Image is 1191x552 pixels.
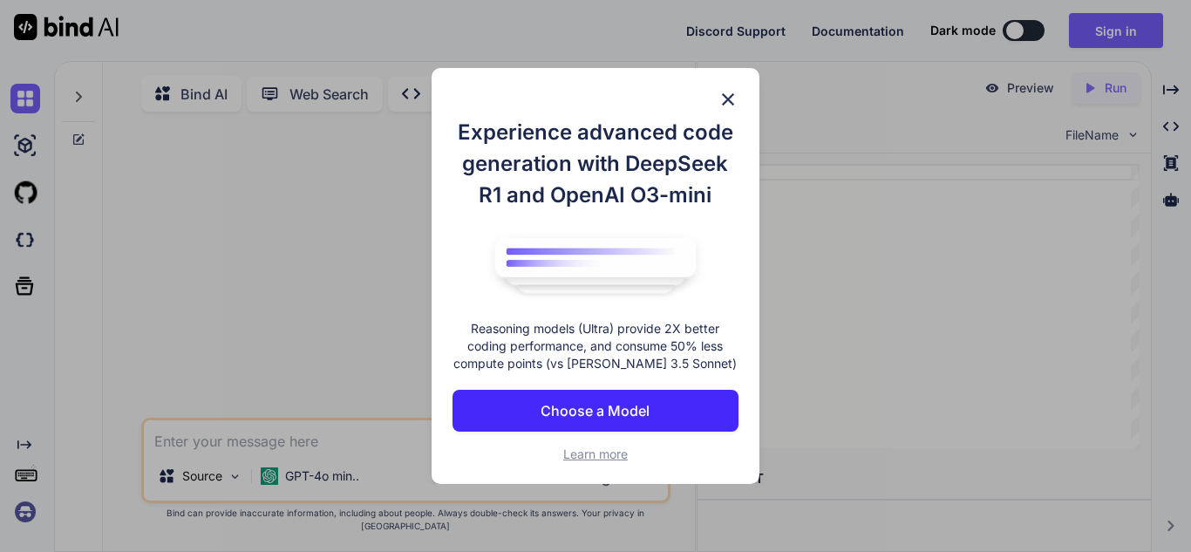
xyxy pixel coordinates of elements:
[453,320,738,372] p: Reasoning models (Ultra) provide 2X better coding performance, and consume 50% less compute point...
[453,117,738,211] h1: Experience advanced code generation with DeepSeek R1 and OpenAI O3-mini
[453,390,738,432] button: Choose a Model
[482,228,709,303] img: bind logo
[541,400,650,421] p: Choose a Model
[563,446,628,461] span: Learn more
[718,89,738,110] img: close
